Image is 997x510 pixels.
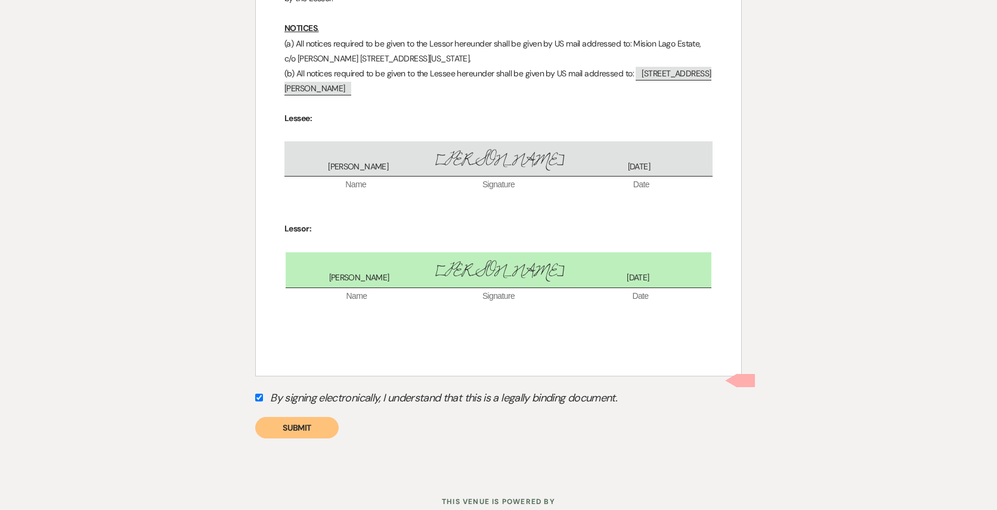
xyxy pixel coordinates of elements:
[286,290,428,302] span: Name
[255,388,742,411] label: By signing electronically, I understand that this is a legally binding document.
[284,113,312,123] strong: Lessee:
[284,23,317,33] u: NOTICES
[570,179,713,191] span: Date
[288,161,428,173] span: [PERSON_NAME]
[284,66,713,96] p: (b) All notices required to be given to the Lessee hereunder shall be given by US mail addressed to:
[429,258,568,284] span: [PERSON_NAME]
[428,147,568,173] span: [PERSON_NAME]
[427,179,569,191] span: Signature
[255,394,263,401] input: By signing electronically, I understand that this is a legally binding document.
[569,290,711,302] span: Date
[428,290,569,302] span: Signature
[289,272,429,284] span: [PERSON_NAME]
[284,223,311,234] strong: Lessor:
[569,161,709,173] span: [DATE]
[284,36,713,66] p: (a) All notices required to be given to the Lessor hereunder shall be given by US mail addressed ...
[284,67,711,95] span: [STREET_ADDRESS][PERSON_NAME]
[317,23,318,33] u: .
[255,417,339,438] button: Submit
[284,179,427,191] span: Name
[568,272,708,284] span: [DATE]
